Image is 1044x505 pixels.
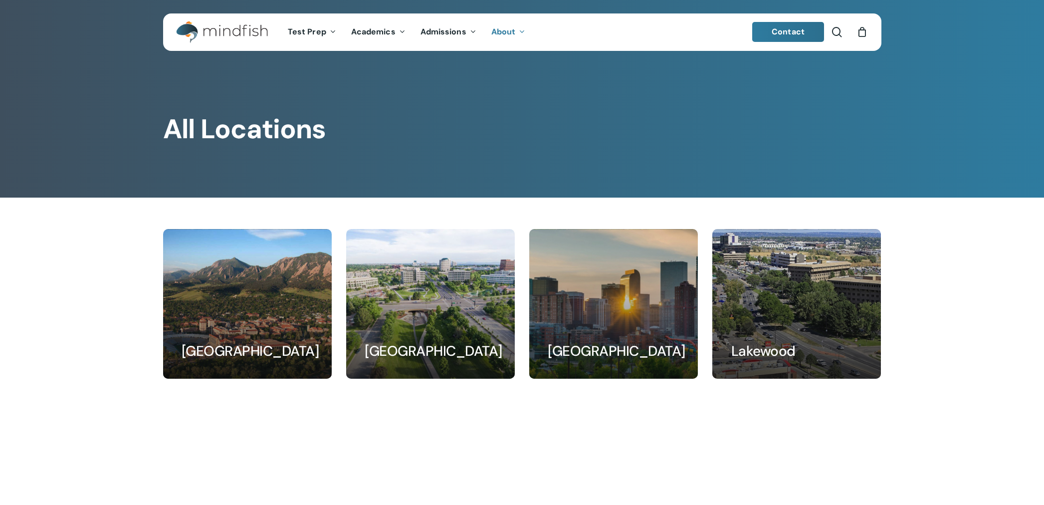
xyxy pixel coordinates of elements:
[491,26,516,37] span: About
[484,28,533,36] a: About
[280,28,344,36] a: Test Prep
[288,26,326,37] span: Test Prep
[752,22,824,42] a: Contact
[351,26,396,37] span: Academics
[772,26,805,37] span: Contact
[413,28,484,36] a: Admissions
[280,13,533,51] nav: Main Menu
[857,26,868,37] a: Cart
[420,26,466,37] span: Admissions
[163,13,881,51] header: Main Menu
[344,28,413,36] a: Academics
[163,113,881,145] h1: All Locations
